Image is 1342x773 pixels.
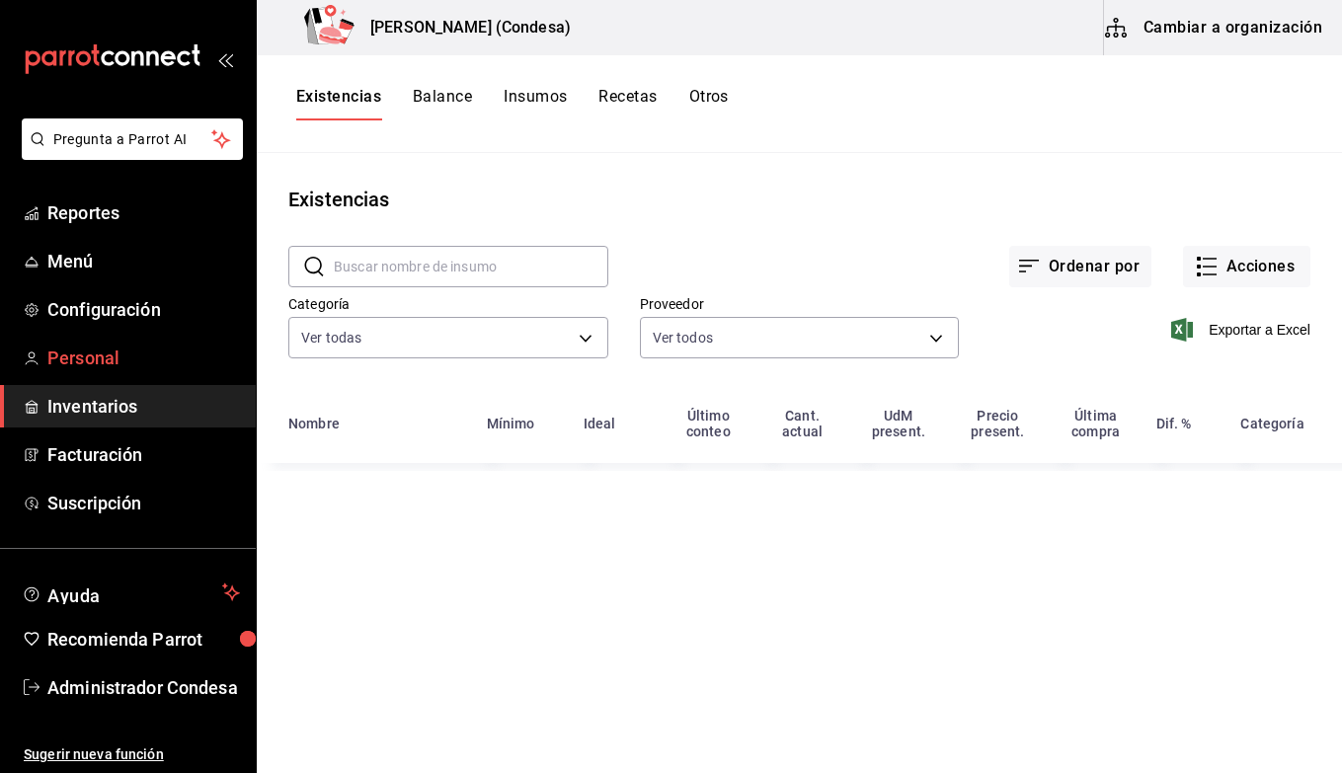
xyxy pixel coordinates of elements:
[288,416,340,431] div: Nombre
[217,51,233,67] button: open_drawer_menu
[288,297,608,311] label: Categoría
[47,199,240,226] span: Reportes
[689,87,729,120] button: Otros
[288,185,389,214] div: Existencias
[22,118,243,160] button: Pregunta a Parrot AI
[47,580,214,604] span: Ayuda
[767,408,836,439] div: Cant. actual
[334,247,608,286] input: Buscar nombre de insumo
[47,674,240,701] span: Administrador Condesa
[47,345,240,371] span: Personal
[584,416,616,431] div: Ideal
[1156,416,1192,431] div: Dif. %
[598,87,657,120] button: Recetas
[487,416,535,431] div: Mínimo
[53,129,212,150] span: Pregunta a Parrot AI
[653,328,713,348] span: Ver todos
[301,328,361,348] span: Ver todas
[296,87,381,120] button: Existencias
[355,16,571,39] h3: [PERSON_NAME] (Condesa)
[640,297,960,311] label: Proveedor
[504,87,567,120] button: Insumos
[47,296,240,323] span: Configuración
[413,87,472,120] button: Balance
[47,626,240,653] span: Recomienda Parrot
[14,143,243,164] a: Pregunta a Parrot AI
[47,490,240,516] span: Suscripción
[1240,416,1303,431] div: Categoría
[1183,246,1310,287] button: Acciones
[1175,318,1310,342] button: Exportar a Excel
[1009,246,1151,287] button: Ordenar por
[296,87,729,120] div: navigation tabs
[861,408,936,439] div: UdM present.
[47,393,240,420] span: Inventarios
[672,408,744,439] div: Último conteo
[1060,408,1133,439] div: Última compra
[24,744,240,765] span: Sugerir nueva función
[960,408,1035,439] div: Precio present.
[47,441,240,468] span: Facturación
[47,248,240,274] span: Menú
